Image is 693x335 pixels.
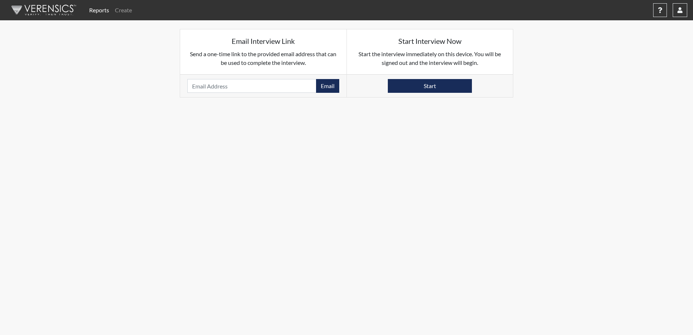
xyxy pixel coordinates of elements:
[187,79,316,93] input: Email Address
[354,50,506,67] p: Start the interview immediately on this device. You will be signed out and the interview will begin.
[187,50,339,67] p: Send a one-time link to the provided email address that can be used to complete the interview.
[316,79,339,93] button: Email
[86,3,112,17] a: Reports
[354,37,506,45] h5: Start Interview Now
[388,79,472,93] button: Start
[187,37,339,45] h5: Email Interview Link
[112,3,135,17] a: Create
